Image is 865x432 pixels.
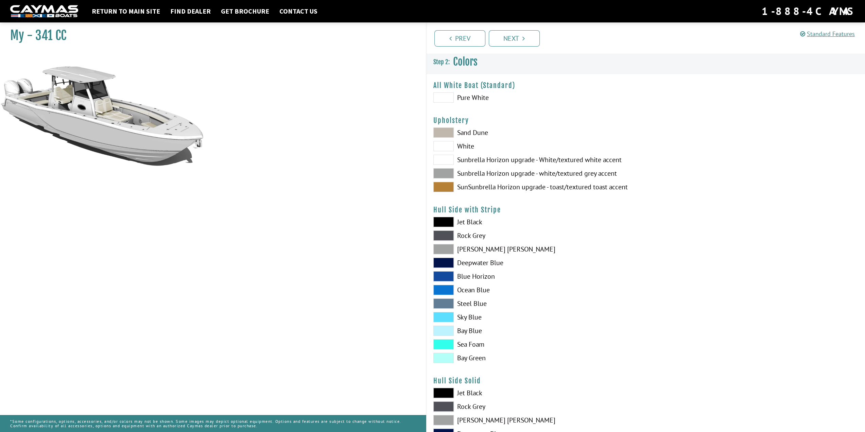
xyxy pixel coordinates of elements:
[218,7,273,16] a: Get Brochure
[433,116,859,125] h4: Upholstery
[433,271,639,281] label: Blue Horizon
[433,377,859,385] h4: Hull Side Solid
[433,244,639,254] label: [PERSON_NAME] [PERSON_NAME]
[433,206,859,214] h4: Hull Side with Stripe
[800,30,855,38] a: Standard Features
[433,388,639,398] label: Jet Black
[433,353,639,363] label: Bay Green
[434,30,485,47] a: Prev
[433,155,639,165] label: Sunbrella Horizon upgrade - White/textured white accent
[433,415,639,425] label: [PERSON_NAME] [PERSON_NAME]
[433,81,859,90] h4: All White Boat (Standard)
[433,168,639,178] label: Sunbrella Horizon upgrade - white/textured grey accent
[433,230,639,241] label: Rock Grey
[433,339,639,349] label: Sea Foam
[433,141,639,151] label: White
[762,4,855,19] div: 1-888-4CAYMAS
[433,92,639,103] label: Pure White
[433,401,639,412] label: Rock Grey
[433,326,639,336] label: Bay Blue
[88,7,163,16] a: Return to main site
[433,258,639,268] label: Deepwater Blue
[489,30,540,47] a: Next
[433,182,639,192] label: SunSunbrella Horizon upgrade - toast/textured toast accent
[433,298,639,309] label: Steel Blue
[10,28,409,43] h1: My - 341 CC
[10,416,416,431] p: *Some configurations, options, accessories, and/or colors may not be shown. Some images may depic...
[433,127,639,138] label: Sand Dune
[433,285,639,295] label: Ocean Blue
[10,5,78,18] img: white-logo-c9c8dbefe5ff5ceceb0f0178aa75bf4bb51f6bca0971e226c86eb53dfe498488.png
[276,7,321,16] a: Contact Us
[433,312,639,322] label: Sky Blue
[167,7,214,16] a: Find Dealer
[433,217,639,227] label: Jet Black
